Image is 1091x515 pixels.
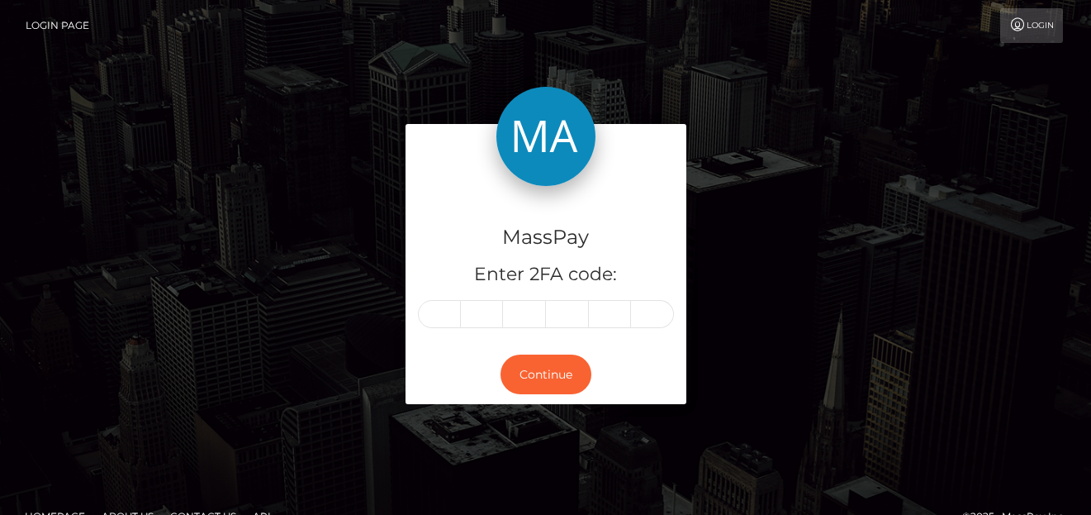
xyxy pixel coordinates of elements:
a: Login Page [26,8,89,43]
h4: MassPay [418,223,674,252]
h5: Enter 2FA code: [418,262,674,288]
button: Continue [500,355,591,395]
a: Login [1000,8,1063,43]
img: MassPay [496,87,595,186]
